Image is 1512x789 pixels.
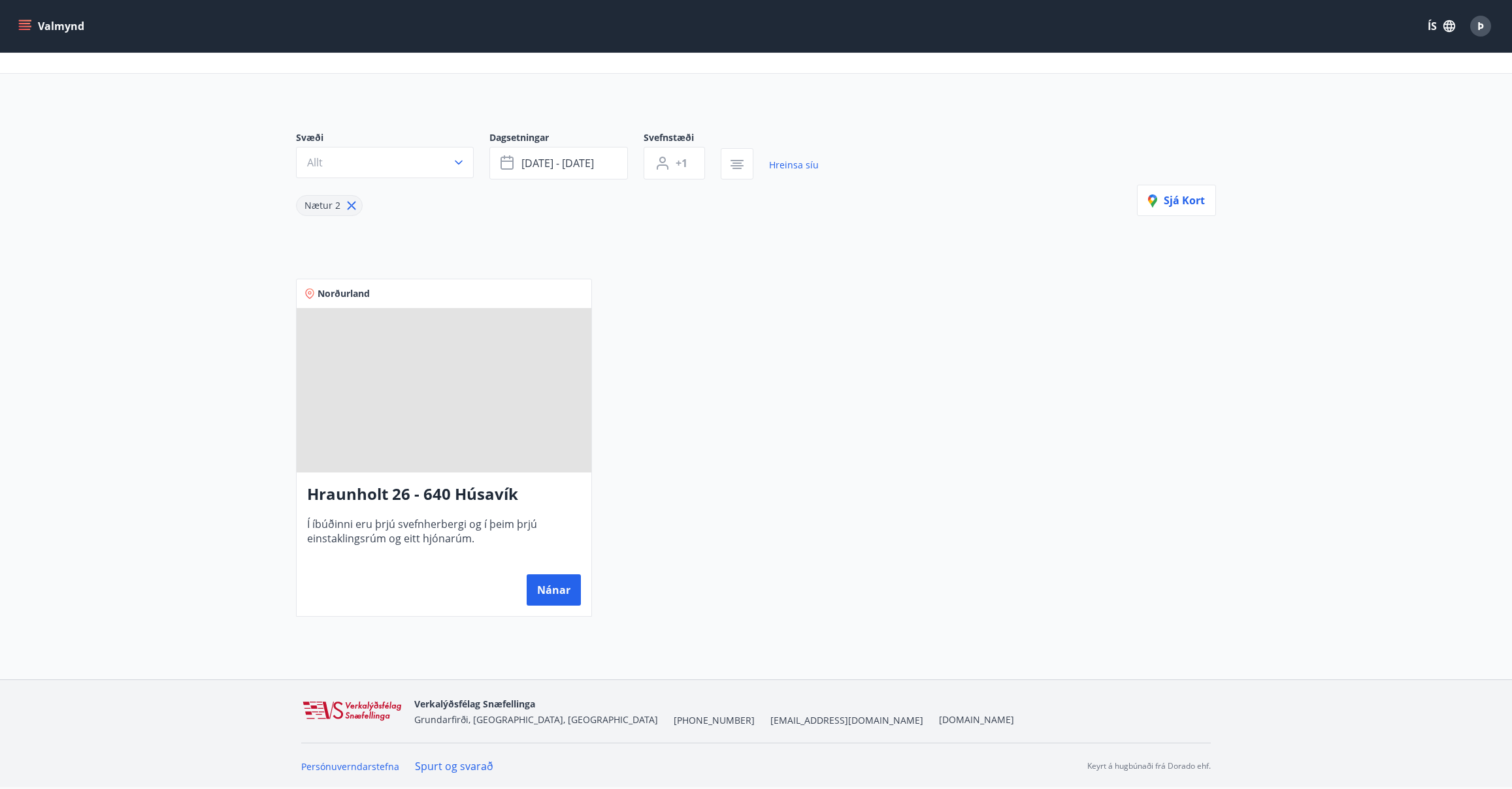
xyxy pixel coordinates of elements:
span: Svæði [296,131,489,147]
h3: Hraunholt 26 - 640 Húsavík [307,483,581,506]
button: [DATE] - [DATE] [489,147,628,179]
span: Allt [307,155,323,170]
span: Svefnstæði [644,131,721,147]
span: Norðurland [318,287,370,300]
span: [DATE] - [DATE] [521,156,594,170]
button: menu [16,14,90,38]
span: [PHONE_NUMBER] [674,714,755,727]
span: Sjá kort [1148,193,1205,208]
a: [DOMAIN_NAME] [939,713,1014,726]
span: Grundarfirði, [GEOGRAPHIC_DATA], [GEOGRAPHIC_DATA] [414,713,658,726]
a: Hreinsa síu [769,151,819,179]
span: Þ [1477,19,1484,33]
span: Verkalýðsfélag Snæfellinga [414,698,535,710]
button: Sjá kort [1137,185,1216,216]
button: ÍS [1421,14,1462,38]
p: Keyrt á hugbúnaði frá Dorado ehf. [1087,760,1211,772]
a: Persónuverndarstefna [301,760,399,773]
span: [EMAIL_ADDRESS][DOMAIN_NAME] [770,714,923,727]
div: Nætur 2 [296,195,363,216]
button: Allt [296,147,474,178]
a: Spurt og svarað [415,759,493,773]
button: Nánar [527,574,581,606]
button: +1 [644,147,705,179]
span: Dagsetningar [489,131,644,147]
img: WvRpJk2u6KDFA1HvFrCJUzbr97ECa5dHUCvez65j.png [301,700,404,722]
span: +1 [676,156,687,170]
button: Þ [1465,10,1496,42]
span: Nætur 2 [304,199,340,211]
span: Í íbúðinni eru þrjú svefnherbergi og í þeim þrjú einstaklingsrúm og eitt hjónarúm. [307,517,581,560]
